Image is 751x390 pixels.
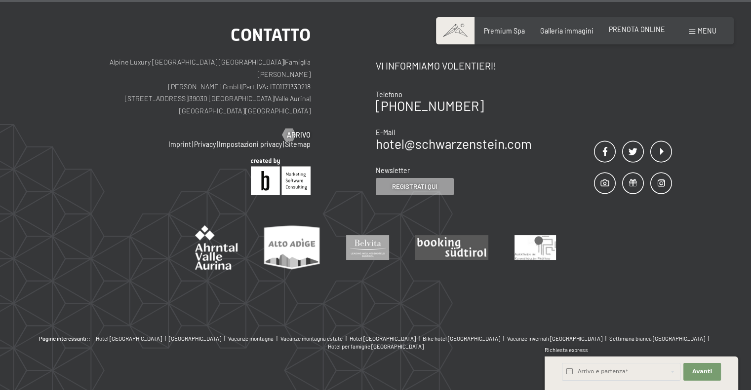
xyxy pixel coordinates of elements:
[231,25,311,45] span: Contatto
[217,140,218,148] span: |
[376,166,410,175] span: Newsletter
[310,94,311,103] span: |
[163,335,169,342] span: |
[282,130,311,140] a: Arrivo
[241,82,242,91] span: |
[251,158,311,195] img: Brandnamic GmbH | Leading Hospitality Solutions
[287,130,311,140] span: Arrivo
[192,140,193,148] span: |
[507,335,602,342] span: Vacanze invernali [GEOGRAPHIC_DATA]
[417,335,423,342] span: |
[188,94,189,103] span: |
[96,335,162,342] span: Hotel [GEOGRAPHIC_DATA]
[484,27,525,35] a: Premium Spa
[423,335,507,343] a: Bike hotel [GEOGRAPHIC_DATA] |
[350,335,416,342] span: Hotel [GEOGRAPHIC_DATA]
[168,140,191,148] a: Imprint
[692,368,712,376] span: Avanti
[706,335,712,342] span: |
[194,140,216,148] a: Privacy
[545,347,588,353] span: Richiesta express
[698,27,716,35] span: Menu
[609,25,665,34] a: PRENOTA ONLINE
[79,56,311,117] p: Alpine Luxury [GEOGRAPHIC_DATA] [GEOGRAPHIC_DATA] Famiglia [PERSON_NAME] [PERSON_NAME] GmbH Part....
[609,335,712,343] a: Settimana bianca [GEOGRAPHIC_DATA] |
[219,140,282,148] a: Impostazioni privacy
[540,27,593,35] a: Galleria immagini
[344,335,350,342] span: |
[392,182,437,191] span: Registrati qui
[274,94,275,103] span: |
[501,335,507,342] span: |
[280,335,343,342] span: Vacanze montagna estate
[328,343,424,350] span: Hotel per famiglie [GEOGRAPHIC_DATA]
[603,335,609,342] span: |
[244,106,245,115] span: |
[328,343,424,351] a: Hotel per famiglie [GEOGRAPHIC_DATA]
[376,98,484,113] a: [PHONE_NUMBER]
[285,140,311,148] a: Sitemap
[280,335,350,343] a: Vacanze montagna estate |
[376,90,402,99] span: Telefono
[96,335,169,343] a: Hotel [GEOGRAPHIC_DATA] |
[39,335,90,343] b: Pagine interessanti::
[222,335,228,342] span: |
[228,335,274,342] span: Vacanze montagna
[376,128,395,137] span: E-Mail
[228,335,280,343] a: Vacanze montagna |
[507,335,609,343] a: Vacanze invernali [GEOGRAPHIC_DATA] |
[169,335,221,342] span: [GEOGRAPHIC_DATA]
[376,60,496,71] span: Vi informiamo volentieri!
[169,335,228,343] a: [GEOGRAPHIC_DATA] |
[275,335,280,342] span: |
[376,136,532,151] a: hotel@schwarzenstein.com
[284,58,285,66] span: |
[683,363,721,381] button: Avanti
[609,335,705,342] span: Settimana bianca [GEOGRAPHIC_DATA]
[350,335,423,343] a: Hotel [GEOGRAPHIC_DATA] |
[423,335,500,342] span: Bike hotel [GEOGRAPHIC_DATA]
[283,140,284,148] span: |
